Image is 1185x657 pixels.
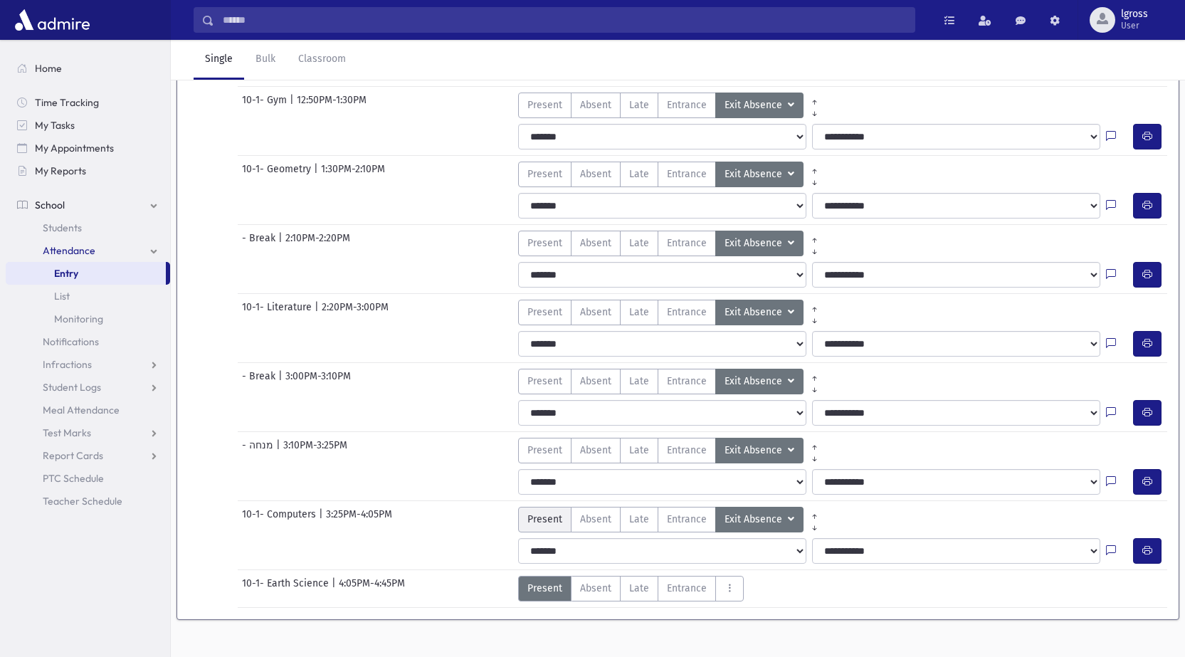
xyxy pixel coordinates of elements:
[297,93,367,118] span: 12:50PM-1:30PM
[527,512,562,527] span: Present
[43,449,103,462] span: Report Cards
[667,167,707,182] span: Entrance
[629,305,649,320] span: Late
[6,444,170,467] a: Report Cards
[6,376,170,399] a: Student Logs
[43,495,122,508] span: Teacher Schedule
[6,399,170,421] a: Meal Attendance
[43,335,99,348] span: Notifications
[319,507,326,532] span: |
[194,40,244,80] a: Single
[242,93,290,118] span: 10-1- Gym
[518,507,826,532] div: AttTypes
[339,576,405,601] span: 4:05PM-4:45PM
[43,426,91,439] span: Test Marks
[518,369,826,394] div: AttTypes
[629,512,649,527] span: Late
[518,231,826,256] div: AttTypes
[6,91,170,114] a: Time Tracking
[35,96,99,109] span: Time Tracking
[527,167,562,182] span: Present
[35,199,65,211] span: School
[6,239,170,262] a: Attendance
[244,40,287,80] a: Bulk
[43,244,95,257] span: Attendance
[6,57,170,80] a: Home
[54,312,103,325] span: Monitoring
[242,507,319,532] span: 10-1- Computers
[518,576,744,601] div: AttTypes
[278,231,285,256] span: |
[715,300,804,325] button: Exit Absence
[332,576,339,601] span: |
[1121,20,1148,31] span: User
[527,374,562,389] span: Present
[527,236,562,251] span: Present
[715,231,804,256] button: Exit Absence
[629,374,649,389] span: Late
[527,98,562,112] span: Present
[580,443,611,458] span: Absent
[580,581,611,596] span: Absent
[1121,9,1148,20] span: lgross
[43,221,82,234] span: Students
[54,290,70,303] span: List
[326,507,392,532] span: 3:25PM-4:05PM
[725,512,785,527] span: Exit Absence
[6,159,170,182] a: My Reports
[667,374,707,389] span: Entrance
[518,438,826,463] div: AttTypes
[725,236,785,251] span: Exit Absence
[315,300,322,325] span: |
[580,512,611,527] span: Absent
[242,162,314,187] span: 10-1- Geometry
[527,581,562,596] span: Present
[43,358,92,371] span: Infractions
[35,119,75,132] span: My Tasks
[725,443,785,458] span: Exit Absence
[322,300,389,325] span: 2:20PM-3:00PM
[35,142,114,154] span: My Appointments
[6,216,170,239] a: Students
[276,438,283,463] span: |
[629,167,649,182] span: Late
[629,443,649,458] span: Late
[6,421,170,444] a: Test Marks
[518,93,826,118] div: AttTypes
[278,369,285,394] span: |
[715,507,804,532] button: Exit Absence
[214,7,915,33] input: Search
[725,167,785,182] span: Exit Absence
[242,369,278,394] span: - Break
[725,98,785,113] span: Exit Absence
[242,300,315,325] span: 10-1- Literature
[285,231,350,256] span: 2:10PM-2:20PM
[667,581,707,596] span: Entrance
[285,369,351,394] span: 3:00PM-3:10PM
[6,137,170,159] a: My Appointments
[6,285,170,308] a: List
[6,114,170,137] a: My Tasks
[580,236,611,251] span: Absent
[629,98,649,112] span: Late
[580,374,611,389] span: Absent
[725,374,785,389] span: Exit Absence
[667,443,707,458] span: Entrance
[518,300,826,325] div: AttTypes
[580,167,611,182] span: Absent
[629,236,649,251] span: Late
[6,330,170,353] a: Notifications
[6,353,170,376] a: Infractions
[667,512,707,527] span: Entrance
[43,472,104,485] span: PTC Schedule
[629,581,649,596] span: Late
[6,194,170,216] a: School
[321,162,385,187] span: 1:30PM-2:10PM
[314,162,321,187] span: |
[667,236,707,251] span: Entrance
[290,93,297,118] span: |
[518,162,826,187] div: AttTypes
[6,490,170,513] a: Teacher Schedule
[667,305,707,320] span: Entrance
[11,6,93,34] img: AdmirePro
